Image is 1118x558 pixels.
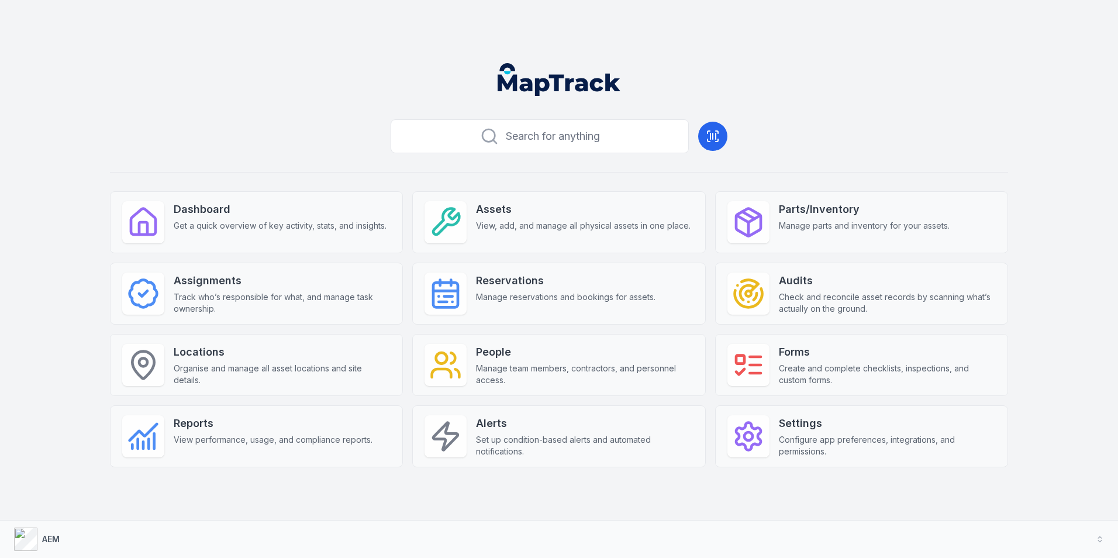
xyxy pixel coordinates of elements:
a: AlertsSet up condition-based alerts and automated notifications. [412,405,705,467]
strong: Locations [174,344,391,360]
span: Get a quick overview of key activity, stats, and insights. [174,220,387,232]
nav: Global [479,63,639,96]
span: View performance, usage, and compliance reports. [174,434,372,446]
strong: People [476,344,693,360]
span: Check and reconcile asset records by scanning what’s actually on the ground. [779,291,996,315]
span: Set up condition-based alerts and automated notifications. [476,434,693,457]
span: Organise and manage all asset locations and site details. [174,363,391,386]
a: AssignmentsTrack who’s responsible for what, and manage task ownership. [110,263,403,325]
a: SettingsConfigure app preferences, integrations, and permissions. [715,405,1008,467]
strong: Assets [476,201,691,218]
strong: Dashboard [174,201,387,218]
a: AssetsView, add, and manage all physical assets in one place. [412,191,705,253]
button: Search for anything [391,119,689,153]
span: Create and complete checklists, inspections, and custom forms. [779,363,996,386]
strong: Alerts [476,415,693,432]
strong: Forms [779,344,996,360]
a: ReportsView performance, usage, and compliance reports. [110,405,403,467]
strong: Parts/Inventory [779,201,950,218]
a: LocationsOrganise and manage all asset locations and site details. [110,334,403,396]
strong: Reservations [476,273,655,289]
strong: Reports [174,415,372,432]
span: Search for anything [506,128,600,144]
span: Configure app preferences, integrations, and permissions. [779,434,996,457]
strong: AEM [42,534,60,544]
strong: Assignments [174,273,391,289]
a: ReservationsManage reservations and bookings for assets. [412,263,705,325]
span: Manage parts and inventory for your assets. [779,220,950,232]
strong: Audits [779,273,996,289]
a: FormsCreate and complete checklists, inspections, and custom forms. [715,334,1008,396]
strong: Settings [779,415,996,432]
span: View, add, and manage all physical assets in one place. [476,220,691,232]
a: DashboardGet a quick overview of key activity, stats, and insights. [110,191,403,253]
span: Manage team members, contractors, and personnel access. [476,363,693,386]
span: Manage reservations and bookings for assets. [476,291,655,303]
a: AuditsCheck and reconcile asset records by scanning what’s actually on the ground. [715,263,1008,325]
a: PeopleManage team members, contractors, and personnel access. [412,334,705,396]
span: Track who’s responsible for what, and manage task ownership. [174,291,391,315]
a: Parts/InventoryManage parts and inventory for your assets. [715,191,1008,253]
